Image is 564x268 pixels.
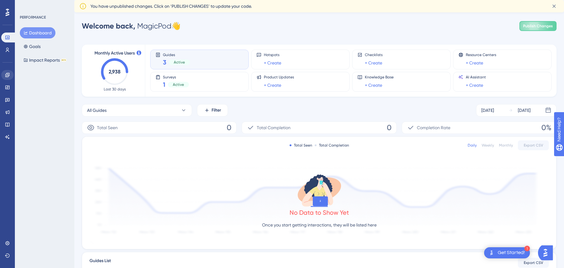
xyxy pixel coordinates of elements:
a: + Create [365,81,382,89]
a: + Create [466,59,483,67]
span: Active [173,82,184,87]
span: Total Seen [97,124,118,131]
text: 2,938 [109,69,120,75]
div: No Data to Show Yet [290,208,349,217]
div: Weekly [482,143,494,148]
span: 0 [387,123,391,133]
a: + Create [264,59,281,67]
div: Get Started! [498,249,525,256]
div: Daily [468,143,477,148]
button: Export CSV [518,140,549,150]
div: Total Completion [315,143,349,148]
span: Total Completion [257,124,291,131]
span: Surveys [163,75,189,79]
a: + Create [466,81,483,89]
p: Once you start getting interactions, they will be listed here [262,221,377,229]
span: Publish Changes [523,24,553,29]
div: PERFORMANCE [20,15,46,20]
button: Export CSV [518,258,549,268]
span: Active [174,60,185,65]
iframe: UserGuiding AI Assistant Launcher [538,244,557,262]
span: Checklists [365,52,383,57]
span: Last 30 days [104,87,126,92]
span: Completion Rate [417,124,450,131]
span: Knowledge Base [365,75,394,80]
span: Need Help? [15,2,39,9]
div: Total Seen [290,143,312,148]
button: Publish Changes [519,21,557,31]
div: Open Get Started! checklist, remaining modules: 1 [484,247,530,258]
span: Resource Centers [466,52,496,57]
div: Monthly [499,143,513,148]
span: Product Updates [264,75,294,80]
button: Impact ReportsBETA [20,55,70,66]
span: Hotspots [264,52,281,57]
div: 1 [524,246,530,251]
span: 1 [163,80,165,89]
span: 0% [541,123,551,133]
span: Monthly Active Users [94,50,135,57]
span: Guides [163,52,190,57]
span: 3 [163,58,166,67]
span: Filter [212,107,221,114]
span: Export CSV [524,260,543,265]
a: + Create [365,59,382,67]
div: [DATE] [518,107,531,114]
span: 0 [227,123,231,133]
button: Filter [197,104,228,116]
button: Dashboard [20,27,55,38]
span: AI Assistant [466,75,486,80]
span: Welcome back, [82,21,135,30]
button: Goals [20,41,44,52]
div: [DATE] [481,107,494,114]
img: launcher-image-alternative-text [488,249,495,257]
div: BETA [61,59,67,62]
span: You have unpublished changes. Click on ‘PUBLISH CHANGES’ to update your code. [90,2,252,10]
div: MagicPod 👋 [82,21,181,31]
a: + Create [264,81,281,89]
span: All Guides [87,107,107,114]
button: All Guides [82,104,192,116]
span: Export CSV [524,143,543,148]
